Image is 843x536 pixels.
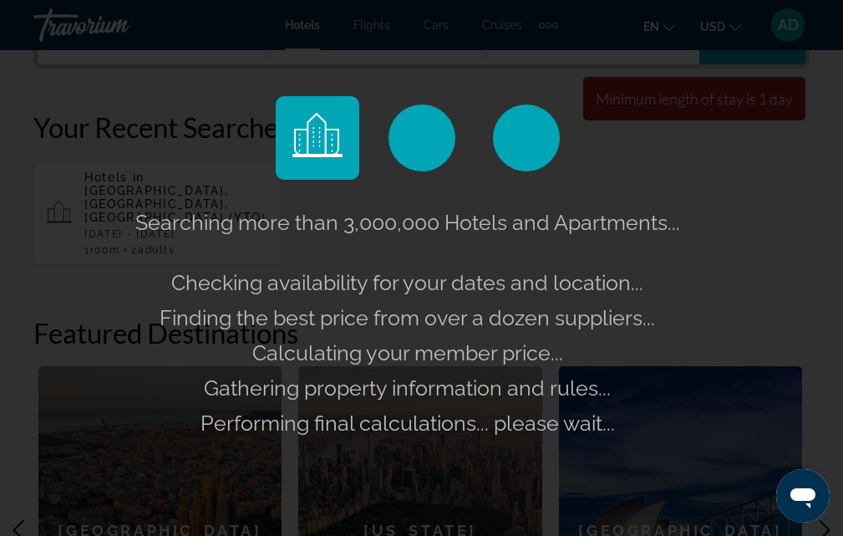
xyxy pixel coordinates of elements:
[160,305,655,330] span: Finding the best price from over a dozen suppliers...
[135,210,680,235] span: Searching more than 3,000,000 Hotels and Apartments...
[252,340,563,365] span: Calculating your member price...
[204,375,611,401] span: Gathering property information and rules...
[171,270,643,295] span: Checking availability for your dates and location...
[776,469,830,523] iframe: Button to launch messaging window
[201,411,615,436] span: Performing final calculations... please wait...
